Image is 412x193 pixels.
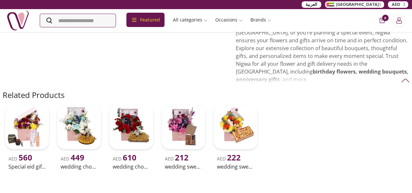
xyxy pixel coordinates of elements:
div: Featured [126,13,164,27]
img: uae-gifts-wedding Sweets 30 [214,105,257,149]
span: [GEOGRAPHIC_DATA] [336,1,379,8]
img: uae-gifts-wedding Sweets 26 [162,105,205,149]
button: cart-button [379,18,385,23]
h2: wedding chocolate 6 [113,163,150,171]
span: AED [392,1,400,8]
h2: wedding sweets 26 [165,163,202,171]
h2: Related Products [3,90,64,100]
span: AED [165,156,189,162]
span: 449 [71,152,84,163]
input: Search [40,14,116,27]
h2: wedding sweets 30 [217,163,254,171]
span: 212 [175,152,189,163]
button: AED [388,1,408,8]
span: AED [61,156,84,162]
h2: wedding chocolate 4 [61,163,98,171]
a: All categories [169,14,211,26]
a: Occasions [211,14,247,26]
img: uae-gifts-Special Eid Gift for women 14 [5,105,49,149]
span: AED [8,156,32,162]
button: Login [392,14,405,27]
a: Brands [247,14,275,26]
span: 0 [382,15,389,21]
a: uae-gifts-Special Eid Gift for women 14AED 560Special eid gift for women 14 [3,103,51,172]
span: 610 [123,152,136,163]
span: العربية [305,1,317,8]
img: uae-gifts-wedding Chocolate 6 [109,105,153,149]
span: AED [217,156,241,162]
span: 560 [19,152,32,163]
a: uae-gifts-wedding Chocolate 4AED 449wedding chocolate 4 [55,103,104,172]
h2: Special eid gift for women 14 [8,163,46,171]
img: Arabic_dztd3n.png [326,3,334,7]
strong: birthday flowers, wedding bouquets, anniversary gifts [236,68,408,83]
a: uae-gifts-wedding Sweets 26AED 212wedding sweets 26 [159,103,208,172]
img: arrow [401,76,409,85]
span: 222 [227,152,241,163]
span: AED [113,156,136,162]
img: Nigwa-uae-gifts [7,9,29,32]
a: uae-gifts-wedding Sweets 30AED 222wedding sweets 30 [211,103,260,172]
a: uae-gifts-wedding Chocolate 6AED 610wedding chocolate 6 [107,103,156,172]
img: uae-gifts-wedding Chocolate 4 [57,105,101,149]
button: [GEOGRAPHIC_DATA] [325,1,384,8]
